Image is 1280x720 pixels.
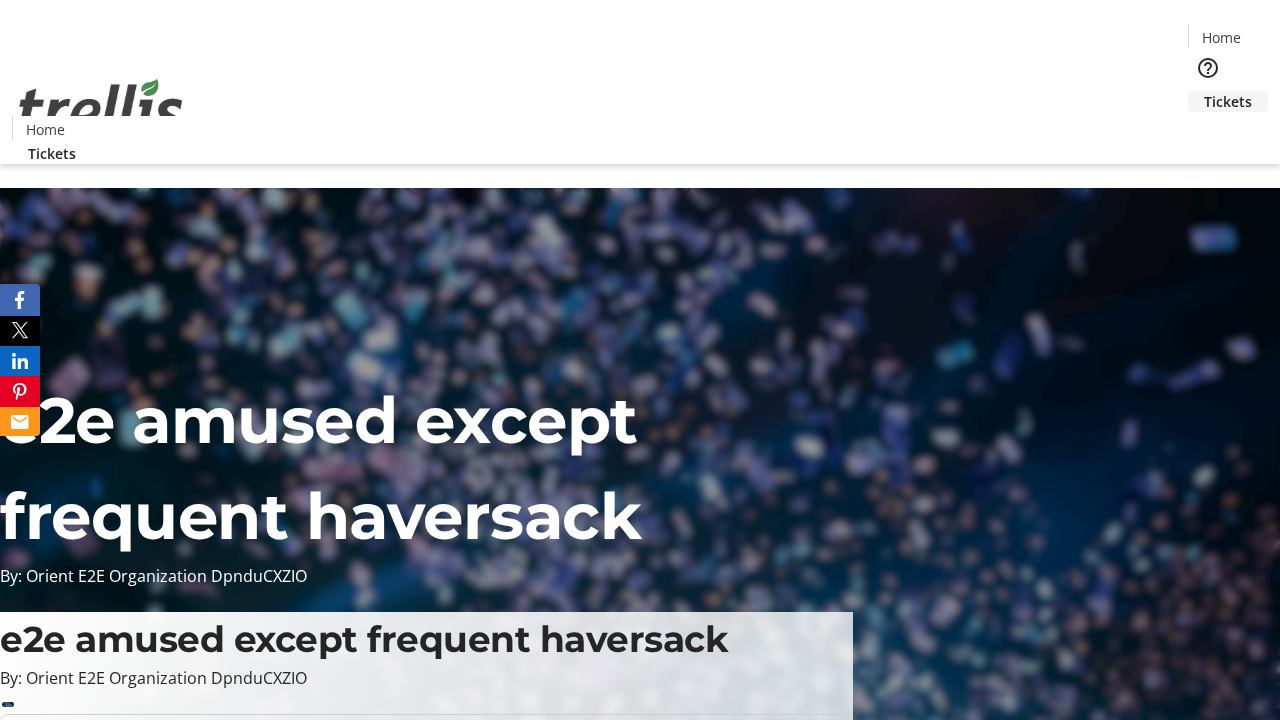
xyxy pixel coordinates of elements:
[1202,27,1241,48] span: Home
[1189,27,1253,48] a: Home
[1188,112,1228,152] button: Cart
[26,119,65,140] span: Home
[1188,48,1228,88] button: Help
[1204,91,1252,112] span: Tickets
[1188,91,1268,112] a: Tickets
[28,143,76,164] span: Tickets
[13,119,77,140] a: Home
[12,57,190,157] img: Orient E2E Organization DpnduCXZIO's Logo
[12,143,92,164] a: Tickets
